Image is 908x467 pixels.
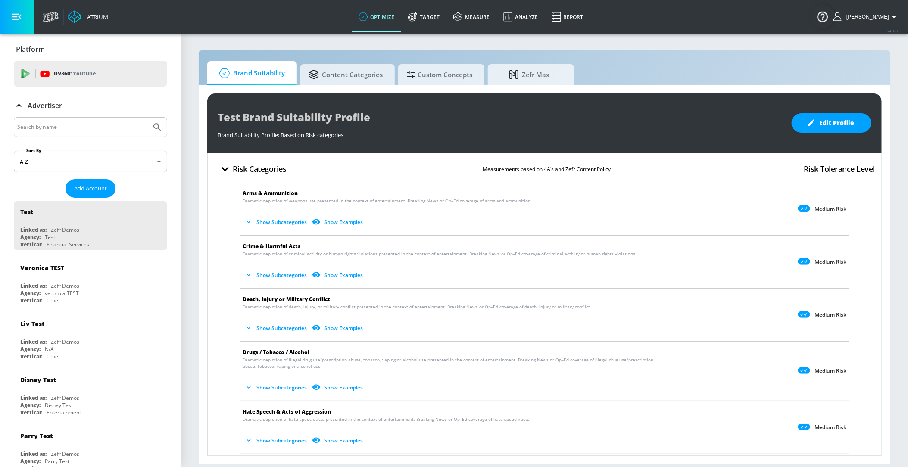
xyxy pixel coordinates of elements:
[14,257,167,306] div: Veronica TESTLinked as:Zefr DemosAgency:veronica TESTVertical:Other
[216,63,285,84] span: Brand Suitability
[243,433,310,448] button: Show Subcategories
[74,184,107,193] span: Add Account
[20,376,56,384] div: Disney Test
[66,179,115,198] button: Add Account
[20,346,41,353] div: Agency:
[20,241,42,248] div: Vertical:
[14,93,167,118] div: Advertiser
[51,450,79,458] div: Zefr Demos
[51,394,79,402] div: Zefr Demos
[233,163,287,175] h4: Risk Categories
[310,268,366,282] button: Show Examples
[47,353,60,360] div: Other
[243,380,310,395] button: Show Subcategories
[310,380,366,395] button: Show Examples
[218,127,783,139] div: Brand Suitability Profile: Based on Risk categories
[792,113,871,133] button: Edit Profile
[243,357,655,370] span: Dramatic depiction of illegal drug use/prescription abuse, tobacco, vaping or alcohol use present...
[20,226,47,233] div: Linked as:
[20,290,41,297] div: Agency:
[20,282,47,290] div: Linked as:
[16,44,45,54] p: Platform
[20,338,47,346] div: Linked as:
[814,424,846,431] p: Medium Risk
[84,13,108,21] div: Atrium
[545,1,590,32] a: Report
[14,201,167,250] div: TestLinked as:Zefr DemosAgency:TestVertical:Financial Services
[309,64,383,85] span: Content Categories
[407,64,472,85] span: Custom Concepts
[20,264,64,272] div: Veronica TEST
[20,208,33,216] div: Test
[496,64,562,85] span: Zefr Max
[14,369,167,418] div: Disney TestLinked as:Zefr DemosAgency:Disney TestVertical:Entertainment
[310,321,366,335] button: Show Examples
[47,409,81,416] div: Entertainment
[243,321,310,335] button: Show Subcategories
[14,61,167,87] div: DV360: Youtube
[51,338,79,346] div: Zefr Demos
[243,215,310,229] button: Show Subcategories
[20,353,42,360] div: Vertical:
[843,14,889,20] span: login as: veronica.hernandez@zefr.com
[243,304,591,310] span: Dramatic depiction of death, injury, or military conflict presented in the context of entertainme...
[814,367,846,374] p: Medium Risk
[214,159,290,179] button: Risk Categories
[243,198,532,204] span: Dramatic depiction of weapons use presented in the context of entertainment. Breaking News or Op–...
[20,432,53,440] div: Parry Test
[47,297,60,304] div: Other
[243,251,637,257] span: Dramatic depiction of criminal activity or human rights violations presented in the context of en...
[45,402,73,409] div: Disney Test
[17,121,148,133] input: Search by name
[887,28,899,33] span: v 4.32.0
[243,268,310,282] button: Show Subcategories
[483,165,611,174] p: Measurements based on 4A’s and Zefr Content Policy
[28,101,62,110] p: Advertiser
[243,243,300,250] span: Crime & Harmful Acts
[14,37,167,61] div: Platform
[73,69,96,78] p: Youtube
[20,320,44,328] div: Liv Test
[47,241,89,248] div: Financial Services
[51,282,79,290] div: Zefr Demos
[496,1,545,32] a: Analyze
[20,394,47,402] div: Linked as:
[25,148,43,153] label: Sort By
[45,290,79,297] div: veronica TEST
[243,190,298,197] span: Arms & Ammunition
[68,10,108,23] a: Atrium
[45,346,54,353] div: N/A
[20,297,42,304] div: Vertical:
[446,1,496,32] a: measure
[814,311,846,318] p: Medium Risk
[20,458,41,465] div: Agency:
[14,313,167,362] div: Liv TestLinked as:Zefr DemosAgency:N/AVertical:Other
[20,233,41,241] div: Agency:
[243,296,330,303] span: Death, Injury or Military Conflict
[352,1,401,32] a: optimize
[51,226,79,233] div: Zefr Demos
[811,4,835,28] button: Open Resource Center
[310,215,366,229] button: Show Examples
[814,205,846,212] p: Medium Risk
[814,258,846,265] p: Medium Risk
[401,1,446,32] a: Target
[804,163,875,175] h4: Risk Tolerance Level
[243,416,530,423] span: Dramatic depiction of hate speech/acts presented in the context of entertainment. Breaking News o...
[20,409,42,416] div: Vertical:
[809,118,854,128] span: Edit Profile
[54,69,96,78] p: DV360:
[243,408,331,415] span: Hate Speech & Acts of Aggression
[45,458,69,465] div: Parry Test
[45,233,55,241] div: Test
[243,349,309,356] span: Drugs / Tobacco / Alcohol
[14,151,167,172] div: A-Z
[310,433,366,448] button: Show Examples
[20,402,41,409] div: Agency:
[20,450,47,458] div: Linked as:
[833,12,899,22] button: [PERSON_NAME]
